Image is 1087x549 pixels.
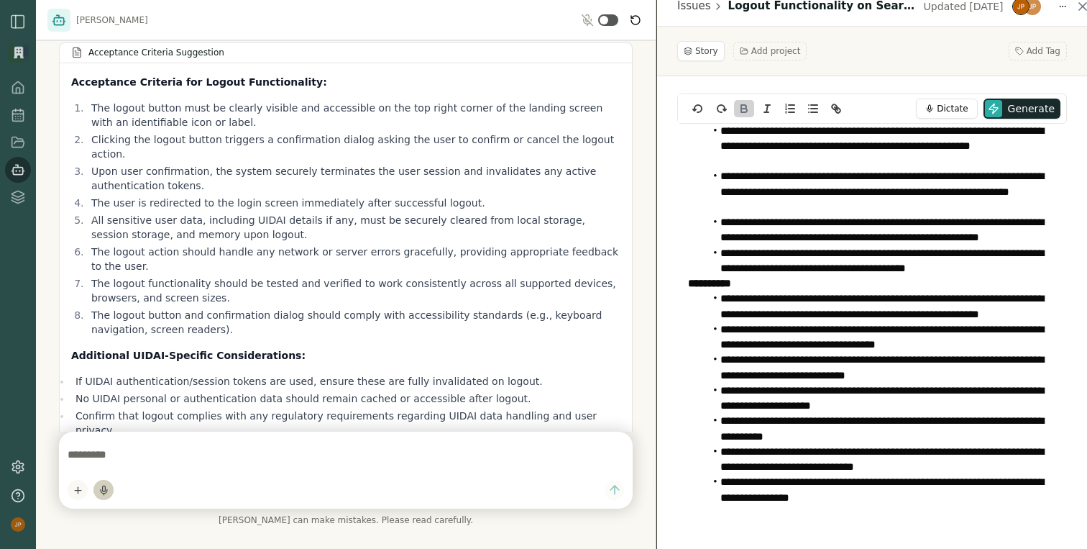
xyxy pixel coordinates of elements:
li: All sensitive user data, including UIDAI details if any, must be securely cleared from local stor... [87,213,620,242]
img: profile [11,517,25,532]
button: undo [688,100,708,117]
li: The logout action should handle any network or server errors gracefully, providing appropriate fe... [87,245,620,273]
li: Clicking the logout button triggers a confirmation dialog asking the user to confirm or cancel th... [87,132,620,161]
button: Story [677,41,725,61]
button: Send message [605,481,624,500]
span: Dictate [937,103,968,114]
img: sidebar [9,13,27,30]
button: Bullet [803,100,823,117]
span: [PERSON_NAME] can make mistakes. Please read carefully. [59,514,633,526]
button: Link [826,100,846,117]
span: Story [695,45,718,57]
button: Start dictation [93,480,114,500]
button: Help [5,483,31,509]
li: The logout functionality should be tested and verified to work consistently across all supported ... [87,276,620,305]
button: Dictate [916,99,977,119]
button: Ordered [780,100,800,117]
li: Upon user confirmation, the system securely terminates the user session and invalidates any activ... [87,164,620,193]
h3: Acceptance Criteria Suggestion [88,47,224,58]
button: redo [711,100,731,117]
span: Add project [751,45,801,57]
button: Add content to chat [68,480,88,500]
button: Italic [757,100,777,117]
li: No UIDAI personal or authentication data should remain cached or accessible after logout. [71,391,620,406]
span: Generate [1008,101,1055,116]
span: [PERSON_NAME] [76,14,148,26]
button: Bold [734,100,754,117]
li: If UIDAI authentication/session tokens are used, ensure these are fully invalidated on logout. [71,374,620,389]
span: Add Tag [1027,45,1060,57]
button: Toggle ambient mode [598,14,618,26]
button: Add project [733,42,807,60]
li: The logout button must be clearly visible and accessible on the top right corner of the landing s... [87,101,620,130]
button: Add Tag [1009,42,1067,60]
button: Generate [983,99,1060,119]
strong: Acceptance Criteria for Logout Functionality: [71,76,327,88]
img: Organization logo [8,42,29,63]
li: The user is redirected to the login screen immediately after successful logout. [87,196,620,210]
li: The logout button and confirmation dialog should comply with accessibility standards (e.g., keybo... [87,308,620,337]
strong: Additional UIDAI-Specific Considerations: [71,350,306,361]
button: Reset conversation [627,12,644,29]
li: Confirm that logout complies with any regulatory requirements regarding UIDAI data handling and u... [71,409,620,437]
button: Open Sidebar [9,13,27,30]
